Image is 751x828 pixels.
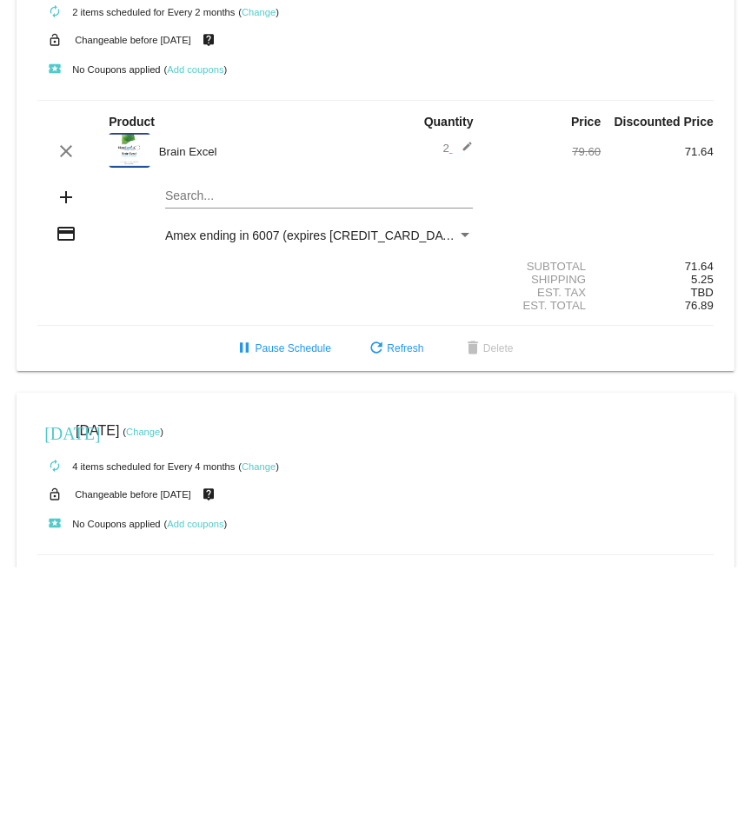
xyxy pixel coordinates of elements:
[56,141,76,162] mat-icon: clear
[44,421,65,442] mat-icon: [DATE]
[44,483,65,506] mat-icon: lock_open
[488,273,601,286] div: Shipping
[690,286,713,299] span: TBD
[163,64,227,75] small: ( )
[238,7,279,17] small: ( )
[44,2,65,23] mat-icon: autorenew
[198,29,219,51] mat-icon: live_help
[109,115,155,129] strong: Product
[571,115,601,129] strong: Price
[167,64,223,75] a: Add coupons
[109,133,150,168] img: Brain-Excel-label.png
[75,489,191,500] small: Changeable before [DATE]
[442,142,473,155] span: 2
[691,273,714,286] span: 5.25
[37,461,235,472] small: 4 items scheduled for Every 4 months
[44,59,65,80] mat-icon: local_play
[488,260,601,273] div: Subtotal
[56,187,76,208] mat-icon: add
[242,7,276,17] a: Change
[601,260,714,273] div: 71.64
[37,7,235,17] small: 2 items scheduled for Every 2 months
[37,519,160,529] small: No Coupons applied
[150,145,375,158] div: Brain Excel
[123,427,163,437] small: ( )
[488,145,601,158] div: 79.60
[452,141,473,162] mat-icon: edit
[488,286,601,299] div: Est. Tax
[424,115,474,129] strong: Quantity
[165,229,474,242] mat-select: Payment Method
[75,35,191,45] small: Changeable before [DATE]
[44,513,65,534] mat-icon: local_play
[44,29,65,51] mat-icon: lock_open
[126,427,160,437] a: Change
[165,189,474,203] input: Search...
[56,223,76,244] mat-icon: credit_card
[165,229,464,242] span: Amex ending in 6007 (expires [CREDIT_CARD_DATA])
[163,519,227,529] small: ( )
[601,145,714,158] div: 71.64
[614,115,713,129] strong: Discounted Price
[685,299,714,312] span: 76.89
[44,456,65,477] mat-icon: autorenew
[488,299,601,312] div: Est. Total
[37,64,160,75] small: No Coupons applied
